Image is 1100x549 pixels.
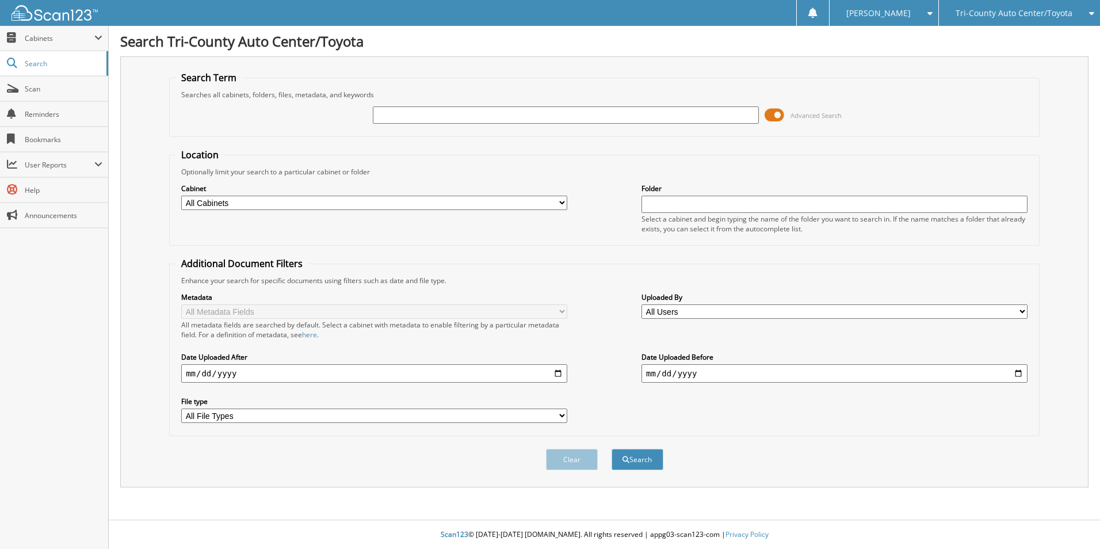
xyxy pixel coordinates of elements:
[12,5,98,21] img: scan123-logo-white.svg
[25,59,101,68] span: Search
[175,276,1033,285] div: Enhance your search for specific documents using filters such as date and file type.
[846,10,911,17] span: [PERSON_NAME]
[25,84,102,94] span: Scan
[641,184,1028,193] label: Folder
[641,364,1028,383] input: end
[109,521,1100,549] div: © [DATE]-[DATE] [DOMAIN_NAME]. All rights reserved | appg03-scan123-com |
[25,185,102,195] span: Help
[612,449,663,470] button: Search
[641,214,1028,234] div: Select a cabinet and begin typing the name of the folder you want to search in. If the name match...
[790,111,842,120] span: Advanced Search
[175,167,1033,177] div: Optionally limit your search to a particular cabinet or folder
[181,184,567,193] label: Cabinet
[725,529,769,539] a: Privacy Policy
[181,364,567,383] input: start
[25,211,102,220] span: Announcements
[120,32,1088,51] h1: Search Tri-County Auto Center/Toyota
[641,292,1028,302] label: Uploaded By
[181,320,567,340] div: All metadata fields are searched by default. Select a cabinet with metadata to enable filtering b...
[25,160,94,170] span: User Reports
[175,148,224,161] legend: Location
[25,109,102,119] span: Reminders
[181,292,567,302] label: Metadata
[175,90,1033,100] div: Searches all cabinets, folders, files, metadata, and keywords
[956,10,1072,17] span: Tri-County Auto Center/Toyota
[25,33,94,43] span: Cabinets
[641,352,1028,362] label: Date Uploaded Before
[546,449,598,470] button: Clear
[302,330,317,340] a: here
[181,396,567,406] label: File type
[175,71,242,84] legend: Search Term
[25,135,102,144] span: Bookmarks
[175,257,308,270] legend: Additional Document Filters
[181,352,567,362] label: Date Uploaded After
[441,529,468,539] span: Scan123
